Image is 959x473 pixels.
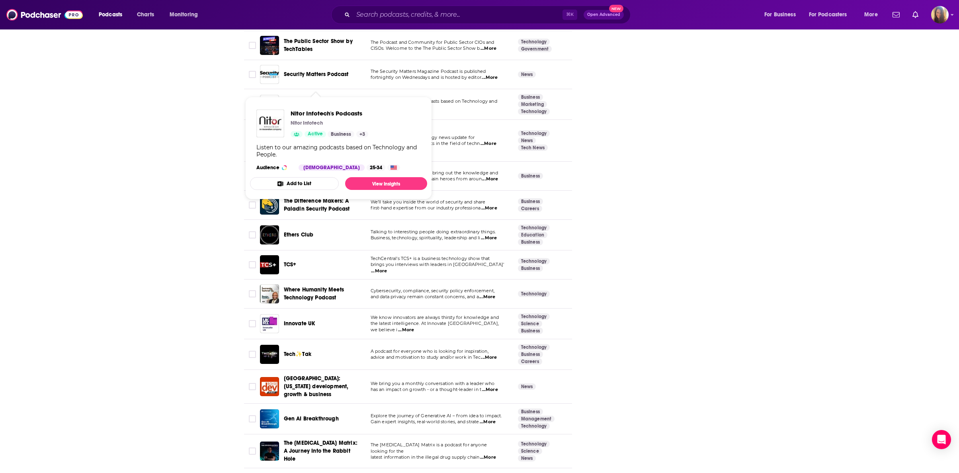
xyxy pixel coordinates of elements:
[931,6,949,23] span: Logged in as AHartman333
[518,173,543,179] a: Business
[284,231,314,238] span: Ethers Club
[859,8,888,21] button: open menu
[6,7,83,22] img: Podchaser - Follow, Share and Rate Podcasts
[518,383,536,390] a: News
[371,321,499,332] span: the latest intelligence. At Innovate [GEOGRAPHIC_DATA], we believe i
[371,235,480,240] span: Business, technology, spirituality, leadership and li
[371,199,486,205] span: We’ll take you inside the world of security and share
[284,375,349,398] span: [GEOGRAPHIC_DATA]: [US_STATE] development, growth & business
[398,327,414,333] span: ...More
[804,8,859,21] button: open menu
[931,6,949,23] img: User Profile
[299,164,365,171] div: [DEMOGRAPHIC_DATA]
[371,205,481,211] span: first-hand expertise from our industry professiona
[260,255,279,274] img: TCS+
[339,6,638,24] div: Search podcasts, credits, & more...
[256,144,421,158] div: Listen to our amazing podcasts based on Technology and People.
[518,408,543,415] a: Business
[284,415,339,423] a: Gen AI Breakthrough
[345,177,427,190] a: View Insights
[249,231,256,238] span: Toggle select row
[250,177,339,190] button: Add to List
[481,235,497,241] span: ...More
[260,284,279,303] img: Where Humanity Meets Technology Podcast
[518,455,536,461] a: News
[371,348,488,354] span: A podcast for everyone who is looking for inspiration,
[249,448,256,455] span: Toggle select row
[256,164,292,171] h3: Audience
[249,415,256,422] span: Toggle select row
[284,439,363,463] a: The [MEDICAL_DATA] Matrix: A Journey Into the Rabbit Hole
[260,65,279,84] a: Security Matters Podcast
[260,225,279,244] img: Ethers Club
[284,286,363,302] a: Where Humanity Meets Technology Podcast
[260,36,279,55] img: The Public Sector Show by TechTables
[371,442,487,454] span: The [MEDICAL_DATA] Matrix is a podcast for anyone looking for the
[256,109,284,137] img: Nitor Infotech's Podcasts
[308,130,323,138] span: Active
[371,387,482,392] span: has an impact on growth - or a thought-leader in t
[518,137,536,144] a: News
[260,345,279,364] img: Tech✨Tak
[291,120,323,126] p: Nitor Infotech
[284,231,314,239] a: Ethers Club
[480,45,496,52] span: ...More
[328,131,354,137] a: Business
[518,225,550,231] a: Technology
[518,258,550,264] a: Technology
[864,9,878,20] span: More
[249,320,256,327] span: Toggle select row
[563,10,577,20] span: ⌘ K
[480,419,496,425] span: ...More
[371,413,502,418] span: Explore the journey of Generative AI – from idea to impact.
[609,5,623,12] span: New
[249,351,256,358] span: Toggle select row
[371,419,479,424] span: Gain expert insights, real-world stories, and strate
[260,409,279,428] img: Gen AI Breakthrough
[482,387,498,393] span: ...More
[518,130,550,137] a: Technology
[260,442,279,461] img: The Opioid Matrix: A Journey Into the Rabbit Hole
[480,454,496,461] span: ...More
[371,45,480,51] span: CISOs. Welcome to the The Public Sector Show b
[518,423,550,429] a: Technology
[518,291,550,297] a: Technology
[518,239,543,245] a: Business
[518,441,550,447] a: Technology
[284,350,311,358] a: Tech✨Tak
[518,232,548,238] a: Education
[909,8,922,21] a: Show notifications dropdown
[284,37,363,53] a: The Public Sector Show by TechTables
[371,176,482,182] span: experience of our supply chain heroes from aroun
[518,94,543,100] a: Business
[284,286,344,301] span: Where Humanity Meets Technology Podcast
[371,268,387,274] span: ...More
[284,440,357,462] span: The [MEDICAL_DATA] Matrix: A Journey Into the Rabbit Hole
[518,198,543,205] a: Business
[587,13,620,17] span: Open Advanced
[371,354,480,360] span: advice and motivation to study and/or work in Tec
[260,377,279,396] img: BoiseDev: Idaho development, growth & business
[518,265,543,272] a: Business
[170,9,198,20] span: Monitoring
[99,9,122,20] span: Podcasts
[518,358,542,365] a: Careers
[518,344,550,350] a: Technology
[518,101,547,107] a: Marketing
[284,38,353,53] span: The Public Sector Show by TechTables
[371,39,494,45] span: The Podcast and Community for Public Sector CIOs and
[518,351,543,358] a: Business
[518,328,543,334] a: Business
[479,294,495,300] span: ...More
[371,294,479,299] span: and data privacy remain constant concerns, and a
[367,164,385,171] div: 25-34
[353,8,563,21] input: Search podcasts, credits, & more...
[371,381,495,386] span: We bring you a monthly conversation with a leader who
[249,261,256,268] span: Toggle select row
[518,313,550,320] a: Technology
